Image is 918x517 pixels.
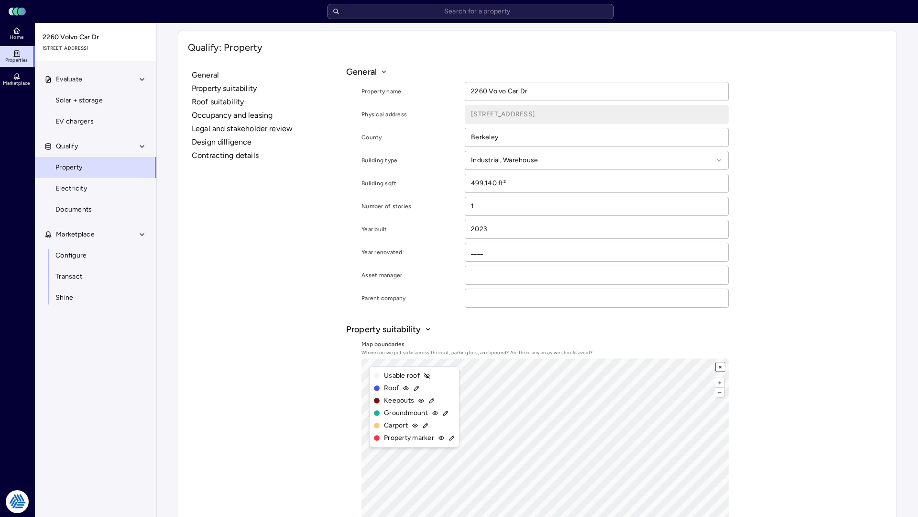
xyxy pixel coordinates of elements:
[384,433,434,443] span: Property marker
[34,245,157,266] a: Configure
[361,349,729,357] span: Where can we put solar across the roof, parking lots, and ground? Are there any areas we should a...
[56,229,95,240] span: Marketplace
[34,157,157,178] a: Property
[56,141,78,152] span: Qualify
[55,183,87,194] span: Electricity
[192,136,342,148] button: Design dilligence
[192,83,342,94] button: Property suitability
[34,266,157,287] a: Transact
[35,224,157,245] button: Marketplace
[361,202,457,211] label: Number of stories
[55,204,92,215] span: Documents
[346,66,377,78] span: General
[715,388,724,397] button: –
[716,362,725,371] button: ×
[361,133,457,142] label: County
[188,41,887,54] h1: Qualify: Property
[43,32,150,43] span: 2260 Volvo Car Dr
[346,323,421,336] span: Property suitability
[346,323,729,336] button: Property suitability
[192,96,342,108] button: Roof suitability
[192,123,342,135] button: Legal and stakeholder review
[6,490,29,513] img: Tradition Energy
[361,225,457,234] label: Year built
[34,199,157,220] a: Documents
[55,250,87,261] span: Configure
[361,339,729,349] label: Map boundaries
[384,395,414,406] span: Keepouts
[384,408,428,418] span: Groundmount
[35,136,157,157] button: Qualify
[327,4,614,19] input: Search for a property
[192,69,342,81] button: General
[192,150,342,161] button: Contracting details
[384,371,420,381] span: Usable roof
[361,247,457,257] label: Year renovated
[55,116,94,127] span: EV chargers
[361,87,457,96] label: Property name
[34,111,157,132] a: EV chargers
[10,34,23,40] span: Home
[3,80,30,86] span: Marketplace
[5,57,28,63] span: Properties
[34,90,157,111] a: Solar + storage
[346,66,729,78] button: General
[55,162,82,173] span: Property
[34,178,157,199] a: Electricity
[56,74,82,85] span: Evaluate
[361,110,457,119] label: Physical address
[361,179,457,188] label: Building sqft
[55,292,73,303] span: Shine
[384,383,399,393] span: Roof
[55,95,103,106] span: Solar + storage
[55,271,82,282] span: Transact
[361,293,457,303] label: Parent company
[35,69,157,90] button: Evaluate
[43,45,150,52] span: [STREET_ADDRESS]
[384,420,408,431] span: Carport
[192,110,342,121] button: Occupancy and leasing
[715,378,724,387] button: +
[361,270,457,280] label: Asset manager
[361,156,457,165] label: Building type
[34,287,157,308] a: Shine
